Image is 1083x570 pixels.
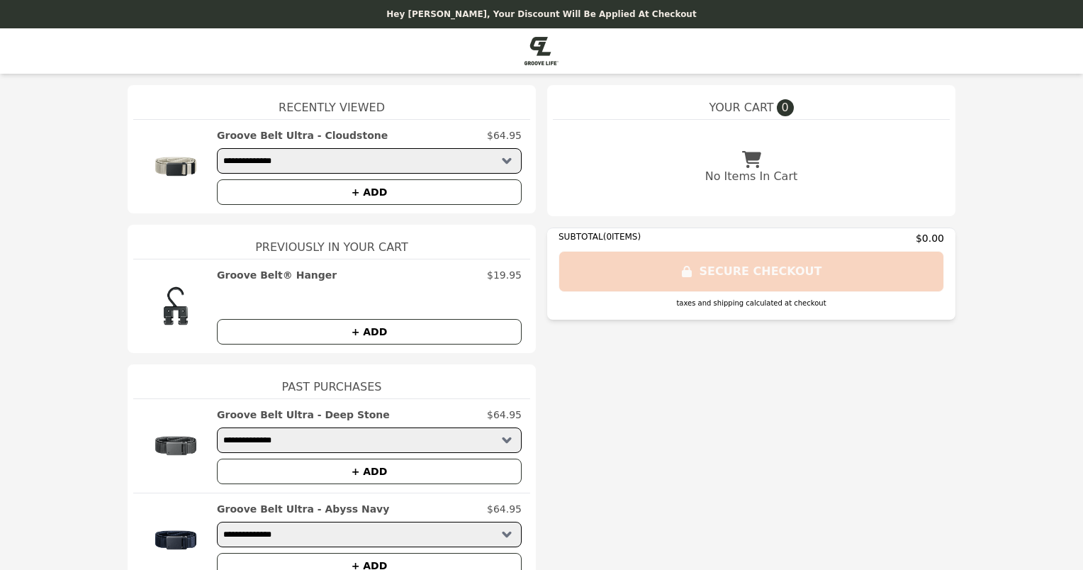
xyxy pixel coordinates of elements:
[9,9,1074,20] p: Hey [PERSON_NAME], your discount will be applied at checkout
[133,364,530,398] h1: Past Purchases
[603,232,641,242] span: ( 0 ITEMS)
[487,408,522,422] p: $64.95
[487,502,522,516] p: $64.95
[487,128,522,142] p: $64.95
[133,225,530,259] h1: Previously In Your Cart
[217,268,337,282] h2: Groove Belt® Hanger
[217,408,390,422] h2: Groove Belt Ultra - Deep Stone
[217,459,522,484] button: + ADD
[487,268,522,282] p: $19.95
[916,231,944,245] span: $0.00
[217,179,522,205] button: + ADD
[705,168,797,185] p: No Items In Cart
[142,408,210,484] img: Groove Belt Ultra - Deep Stone
[709,99,773,116] span: YOUR CART
[524,37,559,65] img: Brand Logo
[142,128,210,205] img: Groove Belt Ultra - Cloudstone
[559,298,944,308] div: taxes and shipping calculated at checkout
[217,128,388,142] h2: Groove Belt Ultra - Cloudstone
[217,148,522,174] select: Select a product variant
[133,85,530,119] h1: Recently Viewed
[142,268,210,345] img: Groove Belt® Hanger
[559,232,603,242] span: SUBTOTAL
[217,502,389,516] h2: Groove Belt Ultra - Abyss Navy
[217,522,522,547] select: Select a product variant
[217,428,522,453] select: Select a product variant
[217,319,522,345] button: + ADD
[777,99,794,116] span: 0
